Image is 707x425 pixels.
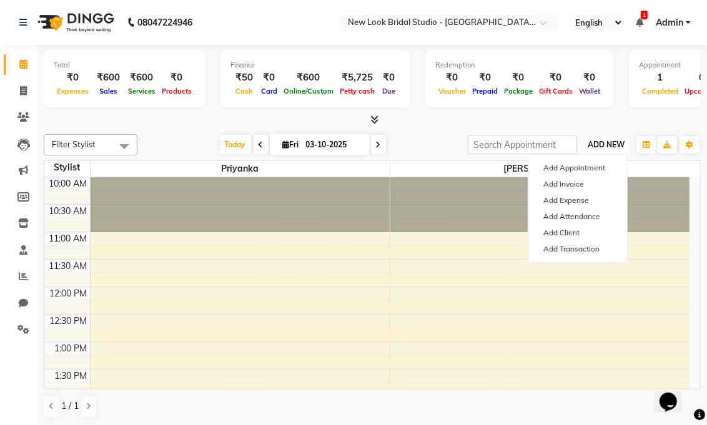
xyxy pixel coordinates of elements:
div: 11:00 AM [47,232,90,245]
a: Add Expense [528,192,627,208]
span: Voucher [435,87,469,95]
div: 1:00 PM [52,342,90,355]
span: Services [125,87,159,95]
span: Petty cash [337,87,378,95]
div: 12:30 PM [47,315,90,328]
iframe: chat widget [655,375,695,413]
a: Add Attendance [528,208,627,225]
div: Finance [230,60,400,71]
a: Add Transaction [528,241,627,257]
span: Completed [639,87,681,95]
a: Add Client [528,225,627,241]
img: logo [32,5,117,40]
input: Search Appointment [468,135,577,154]
span: Wallet [576,87,603,95]
span: Cash [232,87,256,95]
div: 10:00 AM [47,177,90,190]
div: ₹600 [92,71,125,85]
button: ADD NEW [585,136,628,154]
div: Redemption [435,60,603,71]
span: Online/Custom [280,87,337,95]
div: ₹0 [159,71,195,85]
div: ₹0 [435,71,469,85]
span: Sales [96,87,121,95]
button: Add Appointment [528,160,627,176]
div: ₹0 [54,71,92,85]
span: Priyanka [91,161,390,177]
div: ₹50 [230,71,258,85]
span: 1 / 1 [61,399,79,413]
div: ₹600 [280,71,337,85]
span: Due [379,87,398,95]
span: Products [159,87,195,95]
div: ₹0 [536,71,576,85]
span: Today [220,135,251,154]
div: Total [54,60,195,71]
div: 1:30 PM [52,369,90,383]
div: 10:30 AM [47,205,90,218]
div: 1 [639,71,681,85]
div: ₹0 [501,71,536,85]
span: Fri [280,140,302,149]
span: Gift Cards [536,87,576,95]
div: 12:00 PM [47,287,90,300]
div: ₹5,725 [337,71,378,85]
input: 2025-10-03 [302,135,365,154]
span: Package [501,87,536,95]
span: Filter Stylist [52,139,96,149]
div: ₹0 [378,71,400,85]
div: ₹0 [576,71,603,85]
span: Card [258,87,280,95]
span: Prepaid [469,87,501,95]
span: ADD NEW [588,140,625,149]
a: Add Invoice [528,176,627,192]
b: 08047224946 [137,5,192,40]
div: ₹0 [258,71,280,85]
span: [PERSON_NAME] [390,161,690,177]
span: Expenses [54,87,92,95]
div: ₹600 [125,71,159,85]
div: 11:30 AM [47,260,90,273]
div: ₹0 [469,71,501,85]
div: Stylist [44,161,90,174]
